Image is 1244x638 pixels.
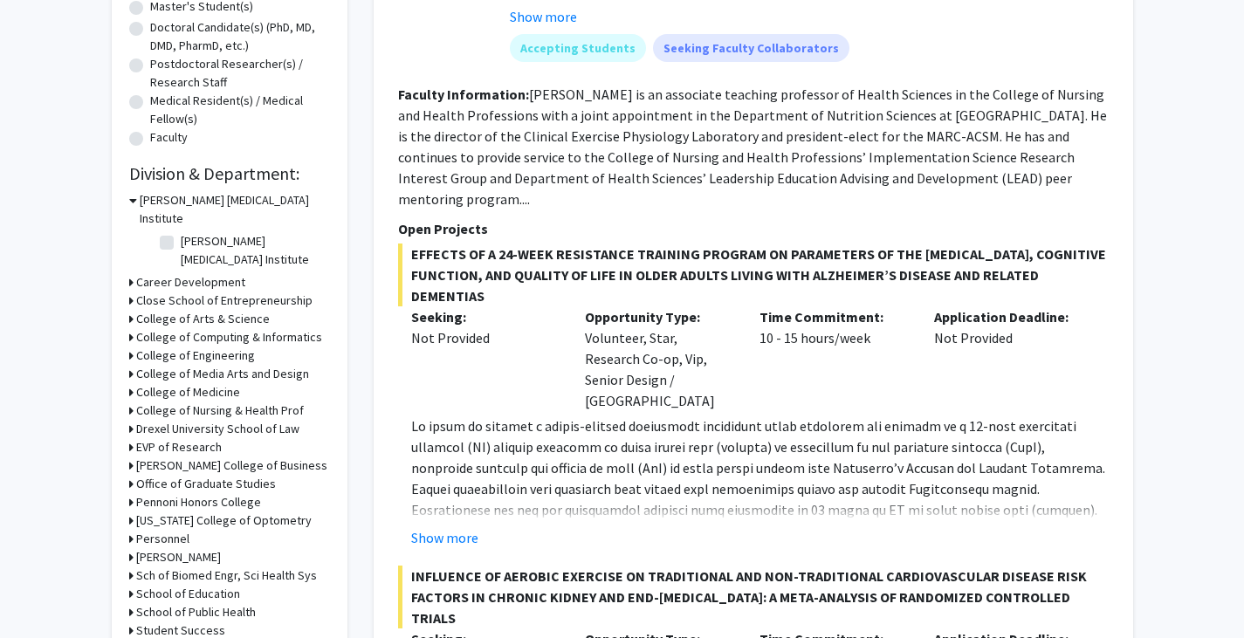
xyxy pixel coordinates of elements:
[181,232,326,269] label: [PERSON_NAME] [MEDICAL_DATA] Institute
[13,559,74,625] iframe: Chat
[136,383,240,401] h3: College of Medicine
[136,511,312,530] h3: [US_STATE] College of Optometry
[653,34,849,62] mat-chip: Seeking Faculty Collaborators
[129,163,330,184] h2: Division & Department:
[759,306,908,327] p: Time Commitment:
[398,218,1109,239] p: Open Projects
[136,273,245,292] h3: Career Development
[411,306,560,327] p: Seeking:
[136,548,221,566] h3: [PERSON_NAME]
[136,401,304,420] h3: College of Nursing & Health Prof
[140,191,330,228] h3: [PERSON_NAME] [MEDICAL_DATA] Institute
[136,603,256,621] h3: School of Public Health
[150,128,188,147] label: Faculty
[398,86,529,103] b: Faculty Information:
[136,566,317,585] h3: Sch of Biomed Engr, Sci Health Sys
[136,493,261,511] h3: Pennoni Honors College
[398,86,1107,208] fg-read-more: [PERSON_NAME] is an associate teaching professor of Health Sciences in the College of Nursing and...
[585,306,733,327] p: Opportunity Type:
[746,306,921,411] div: 10 - 15 hours/week
[510,6,577,27] button: Show more
[136,530,189,548] h3: Personnel
[136,310,270,328] h3: College of Arts & Science
[136,585,240,603] h3: School of Education
[150,92,330,128] label: Medical Resident(s) / Medical Fellow(s)
[136,420,299,438] h3: Drexel University School of Law
[411,327,560,348] div: Not Provided
[572,306,746,411] div: Volunteer, Star, Research Co-op, Vip, Senior Design / [GEOGRAPHIC_DATA]
[150,55,330,92] label: Postdoctoral Researcher(s) / Research Staff
[510,34,646,62] mat-chip: Accepting Students
[411,527,478,548] button: Show more
[136,475,276,493] h3: Office of Graduate Studies
[136,365,309,383] h3: College of Media Arts and Design
[398,566,1109,628] span: INFLUENCE OF AEROBIC EXERCISE ON TRADITIONAL AND NON-TRADITIONAL CARDIOVASCULAR DISEASE RISK FACT...
[136,346,255,365] h3: College of Engineering
[398,244,1109,306] span: EFFECTS OF A 24-WEEK RESISTANCE TRAINING PROGRAM ON PARAMETERS OF THE [MEDICAL_DATA], COGNITIVE F...
[136,456,327,475] h3: [PERSON_NAME] College of Business
[136,438,222,456] h3: EVP of Research
[934,306,1082,327] p: Application Deadline:
[150,18,330,55] label: Doctoral Candidate(s) (PhD, MD, DMD, PharmD, etc.)
[136,328,322,346] h3: College of Computing & Informatics
[921,306,1096,411] div: Not Provided
[136,292,313,310] h3: Close School of Entrepreneurship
